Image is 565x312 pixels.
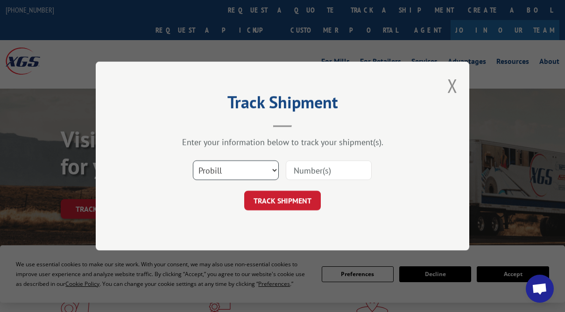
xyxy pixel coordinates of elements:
[286,160,372,180] input: Number(s)
[142,96,423,113] h2: Track Shipment
[244,191,321,210] button: TRACK SHIPMENT
[526,275,554,303] div: Open chat
[142,137,423,147] div: Enter your information below to track your shipment(s).
[447,73,458,98] button: Close modal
